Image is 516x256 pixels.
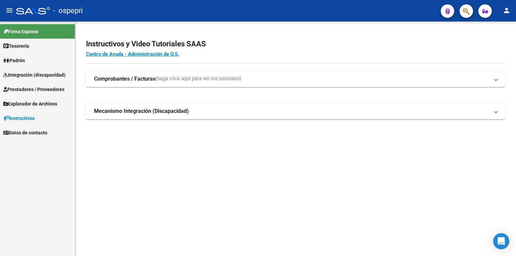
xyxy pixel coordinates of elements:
h2: Instructivos y Video Tutoriales SAAS [86,38,505,50]
span: Firma Express [3,28,38,35]
span: Integración (discapacidad) [3,71,66,79]
span: Tesorería [3,42,29,50]
span: Instructivos [3,115,35,122]
div: Open Intercom Messenger [493,233,509,249]
span: Explorador de Archivos [3,100,57,108]
span: - ospepri [53,3,83,18]
mat-icon: menu [5,6,13,14]
mat-icon: person [503,6,511,14]
a: Centro de Ayuda - Administración de O.S. [86,51,179,57]
mat-expansion-panel-header: Mecanismo Integración (Discapacidad) [86,103,505,119]
span: Prestadores / Proveedores [3,86,64,93]
strong: Mecanismo Integración (Discapacidad) [94,108,189,115]
strong: Comprobantes / Facturas [94,75,156,83]
span: (haga click aquí para ver los tutoriales) [156,75,241,83]
span: Padrón [3,57,25,64]
mat-expansion-panel-header: Comprobantes / Facturas(haga click aquí para ver los tutoriales) [86,71,505,87]
span: Datos de contacto [3,129,47,136]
